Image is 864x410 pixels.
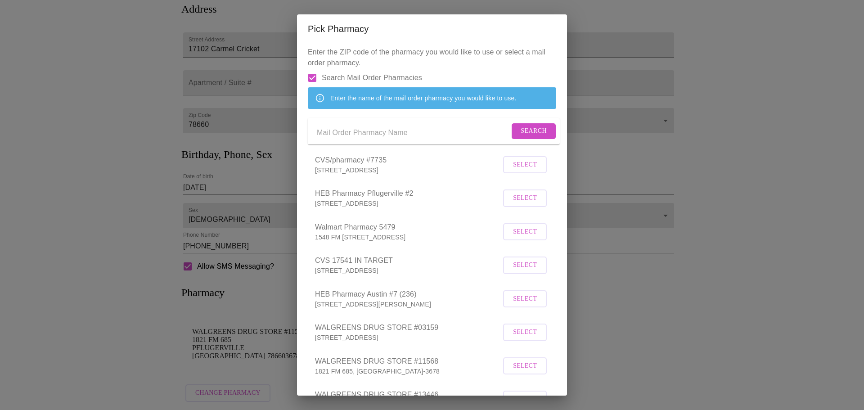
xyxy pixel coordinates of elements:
span: WALGREENS DRUG STORE #03159 [315,322,501,333]
span: Select [513,193,537,204]
span: HEB Pharmacy Austin #7 (236) [315,289,501,300]
p: [STREET_ADDRESS] [315,166,501,175]
p: [STREET_ADDRESS] [315,199,501,208]
span: Select [513,360,537,372]
span: Search [521,126,547,137]
button: Select [503,357,547,375]
p: [STREET_ADDRESS] [315,266,501,275]
span: WALGREENS DRUG STORE #11568 [315,356,501,367]
span: Select [513,226,537,238]
span: Select [513,159,537,171]
p: [STREET_ADDRESS] [315,333,501,342]
p: 1548 FM [STREET_ADDRESS] [315,233,501,242]
span: HEB Pharmacy Pflugerville #2 [315,188,501,199]
p: 1821 FM 685, [GEOGRAPHIC_DATA]-3678 [315,367,501,376]
button: Select [503,223,547,241]
input: Send a message to your care team [317,126,509,140]
div: Enter the name of the mail order pharmacy you would like to use. [330,90,516,106]
button: Select [503,391,547,408]
button: Select [503,156,547,174]
span: Select [513,327,537,338]
span: CVS 17541 IN TARGET [315,255,501,266]
button: Select [503,189,547,207]
span: Select [513,260,537,271]
span: Walmart Pharmacy 5479 [315,222,501,233]
span: Select [513,293,537,305]
button: Select [503,324,547,341]
button: Select [503,290,547,308]
span: CVS/pharmacy #7735 [315,155,501,166]
h2: Pick Pharmacy [308,22,556,36]
span: Select [513,394,537,405]
button: Select [503,257,547,274]
p: [STREET_ADDRESS][PERSON_NAME] [315,300,501,309]
button: Search [512,123,556,139]
span: WALGREENS DRUG STORE #13446 [315,389,501,400]
span: Search Mail Order Pharmacies [322,72,422,83]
